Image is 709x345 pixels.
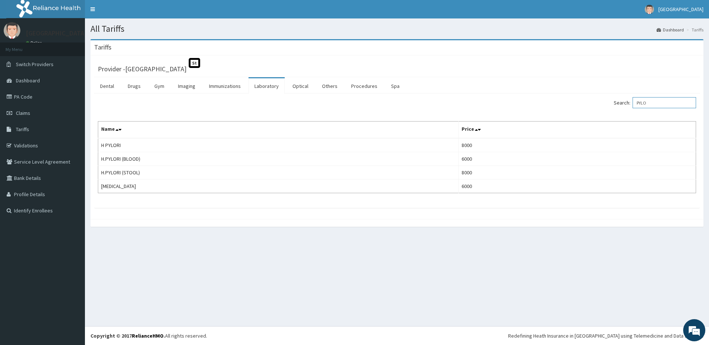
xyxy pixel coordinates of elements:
[685,27,703,33] li: Tariffs
[249,78,285,94] a: Laboratory
[16,77,40,84] span: Dashboard
[287,78,314,94] a: Optical
[121,4,139,21] div: Minimize live chat window
[16,126,29,133] span: Tariffs
[316,78,343,94] a: Others
[633,97,696,108] input: Search:
[16,110,30,116] span: Claims
[122,78,147,94] a: Drugs
[385,78,405,94] a: Spa
[98,166,459,180] td: H.PYLORI (STOOL)
[43,93,102,168] span: We're online!
[98,180,459,193] td: [MEDICAL_DATA]
[148,78,170,94] a: Gym
[38,41,124,51] div: Chat with us now
[26,30,87,37] p: [GEOGRAPHIC_DATA]
[16,61,54,68] span: Switch Providers
[4,202,141,228] textarea: Type your message and hit 'Enter'
[614,97,696,108] label: Search:
[90,24,703,34] h1: All Tariffs
[98,66,186,72] h3: Provider - [GEOGRAPHIC_DATA]
[26,40,44,45] a: Online
[14,37,30,55] img: d_794563401_company_1708531726252_794563401
[508,332,703,339] div: Redefining Heath Insurance in [GEOGRAPHIC_DATA] using Telemedicine and Data Science!
[459,152,696,166] td: 6000
[645,5,654,14] img: User Image
[94,44,112,51] h3: Tariffs
[203,78,247,94] a: Immunizations
[4,22,20,39] img: User Image
[172,78,201,94] a: Imaging
[132,332,164,339] a: RelianceHMO
[90,332,165,339] strong: Copyright © 2017 .
[189,58,200,68] span: St
[459,138,696,152] td: 8000
[98,138,459,152] td: H PYLORI
[459,180,696,193] td: 6000
[459,166,696,180] td: 8000
[94,78,120,94] a: Dental
[658,6,703,13] span: [GEOGRAPHIC_DATA]
[657,27,684,33] a: Dashboard
[345,78,383,94] a: Procedures
[459,122,696,139] th: Price
[85,326,709,345] footer: All rights reserved.
[98,152,459,166] td: H.PYLORI (BLOOD)
[98,122,459,139] th: Name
